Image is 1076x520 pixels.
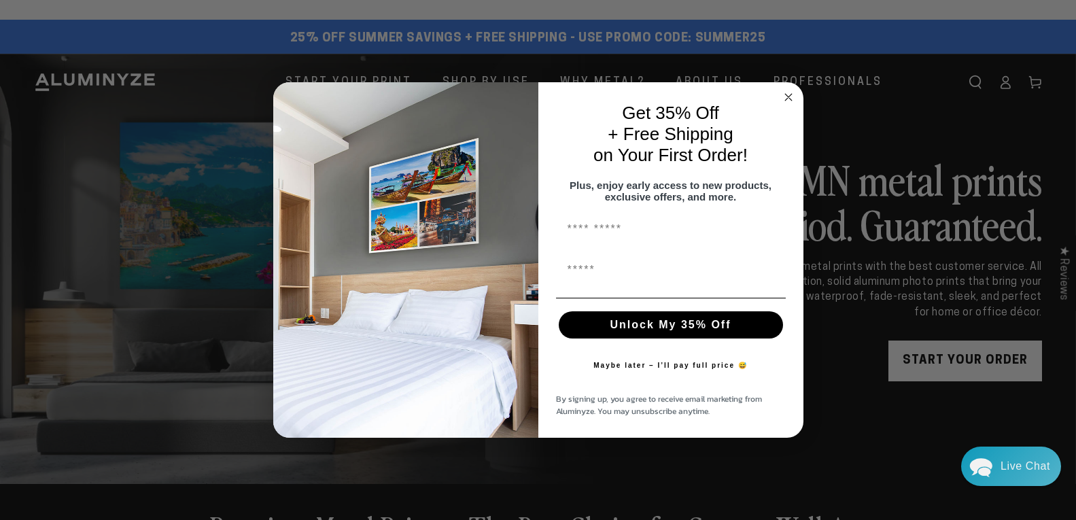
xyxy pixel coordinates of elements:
img: 728e4f65-7e6c-44e2-b7d1-0292a396982f.jpeg [273,82,538,438]
span: Get 35% Off [622,103,719,123]
span: By signing up, you agree to receive email marketing from Aluminyze. You may unsubscribe anytime. [556,393,762,417]
div: Contact Us Directly [1001,447,1050,486]
span: Plus, enjoy early access to new products, exclusive offers, and more. [570,179,771,203]
button: Maybe later – I’ll pay full price 😅 [587,352,754,379]
div: Chat widget toggle [961,447,1061,486]
span: + Free Shipping [608,124,733,144]
button: Close dialog [780,89,797,105]
button: Unlock My 35% Off [559,311,783,339]
span: on Your First Order! [593,145,748,165]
